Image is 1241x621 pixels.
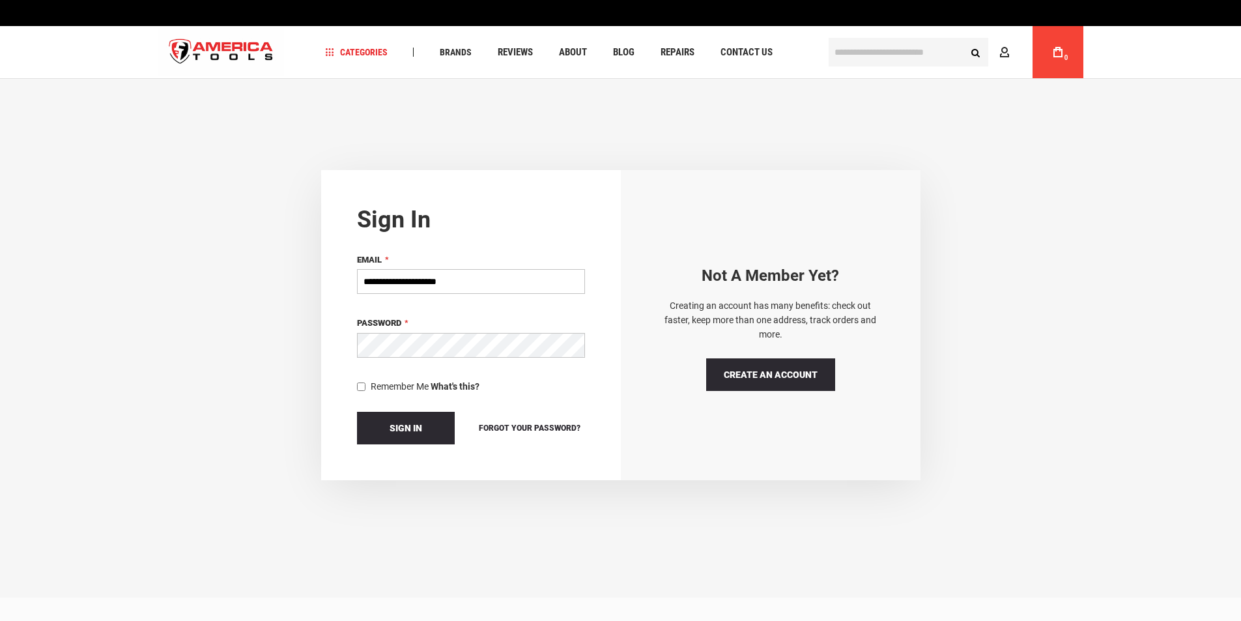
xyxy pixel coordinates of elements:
span: Create an Account [724,369,818,380]
button: Search [963,40,988,65]
strong: What's this? [431,381,479,392]
a: Brands [434,44,478,61]
span: Forgot Your Password? [479,424,580,433]
strong: Sign in [357,206,431,233]
span: Email [357,255,382,265]
span: Sign In [390,423,422,433]
span: About [559,48,587,57]
a: About [553,44,593,61]
a: Create an Account [706,358,835,391]
button: Sign In [357,412,455,444]
span: Categories [325,48,388,57]
span: 0 [1064,54,1068,61]
img: America Tools [158,28,285,77]
span: Repairs [661,48,694,57]
a: Forgot Your Password? [474,421,585,435]
a: Reviews [492,44,539,61]
a: Blog [607,44,640,61]
span: Brands [440,48,472,57]
p: Creating an account has many benefits: check out faster, keep more than one address, track orders... [657,298,885,342]
a: Repairs [655,44,700,61]
span: Blog [613,48,635,57]
span: Remember Me [371,381,429,392]
a: 0 [1046,26,1070,78]
span: Password [357,318,401,328]
a: store logo [158,28,285,77]
span: Reviews [498,48,533,57]
span: Contact Us [720,48,773,57]
strong: Not a Member yet? [702,267,839,285]
a: Contact Us [715,44,778,61]
a: Categories [319,44,393,61]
